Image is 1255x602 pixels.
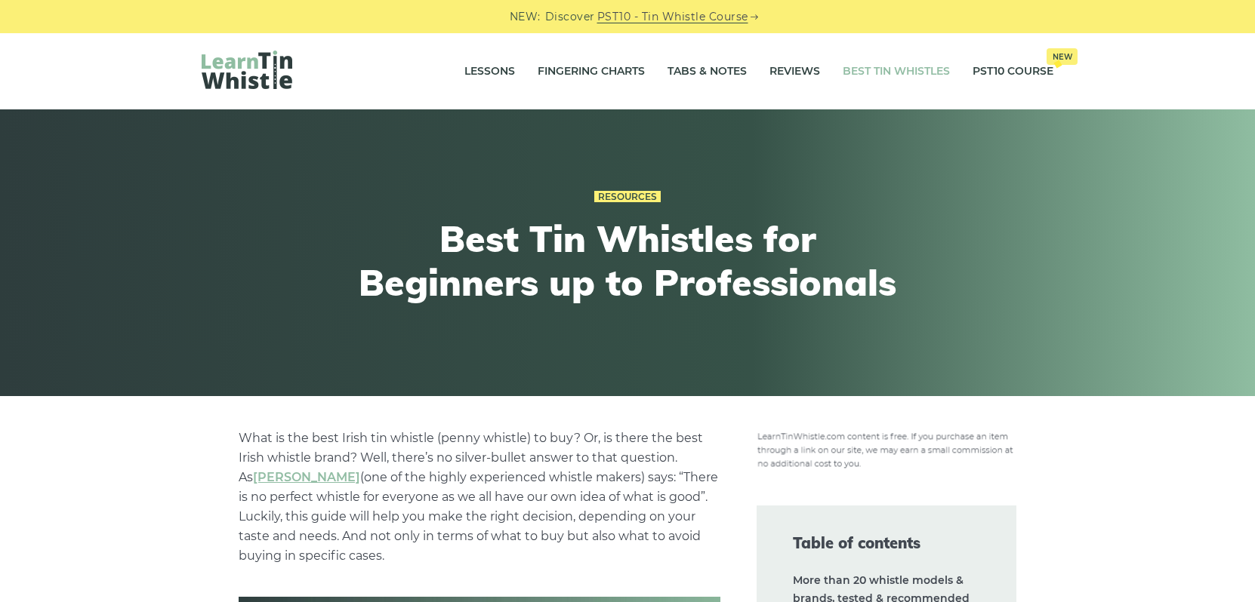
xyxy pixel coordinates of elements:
[239,428,720,566] p: What is the best Irish tin whistle (penny whistle) to buy? Or, is there the best Irish whistle br...
[1047,48,1078,65] span: New
[769,53,820,91] a: Reviews
[793,533,980,554] span: Table of contents
[202,51,292,89] img: LearnTinWhistle.com
[843,53,950,91] a: Best Tin Whistles
[350,217,905,304] h1: Best Tin Whistles for Beginners up to Professionals
[668,53,747,91] a: Tabs & Notes
[757,428,1016,469] img: disclosure
[538,53,645,91] a: Fingering Charts
[464,53,515,91] a: Lessons
[594,191,661,203] a: Resources
[253,470,360,484] a: undefined (opens in a new tab)
[973,53,1053,91] a: PST10 CourseNew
